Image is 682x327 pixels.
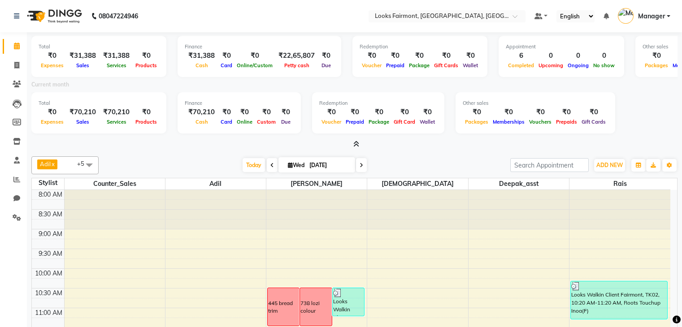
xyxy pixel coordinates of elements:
span: Counter_Sales [65,178,165,189]
div: 738 lozi colour [300,299,331,315]
div: ₹70,210 [100,107,133,117]
span: Online [235,119,255,125]
div: ₹22,65,807 [275,51,318,61]
div: 445 bread trim [268,299,299,315]
div: 11:00 AM [33,308,64,318]
span: Prepaid [384,62,407,69]
span: Sales [74,119,91,125]
div: Looks Walkin Client Fairmont, TK01, 10:30 AM-11:15 AM, Tailor's Premium Shave [333,288,364,316]
span: Cash [193,62,210,69]
span: Package [366,119,391,125]
span: Expenses [39,119,66,125]
div: ₹0 [218,51,235,61]
div: ₹0 [235,107,255,117]
div: ₹31,388 [66,51,100,61]
span: Gift Card [391,119,417,125]
a: x [51,160,55,168]
div: Total [39,43,159,51]
img: Manager [618,8,634,24]
span: Services [104,119,129,125]
div: Finance [185,43,334,51]
span: No show [591,62,617,69]
div: ₹0 [643,51,670,61]
div: Total [39,99,159,107]
span: Vouchers [527,119,554,125]
span: Products [133,119,159,125]
span: Wallet [460,62,480,69]
span: Petty cash [282,62,312,69]
span: Services [104,62,129,69]
span: Gift Cards [432,62,460,69]
span: Deepak_asst [469,178,569,189]
div: ₹0 [491,107,527,117]
div: ₹0 [278,107,294,117]
div: ₹0 [407,51,432,61]
label: Current month [31,81,69,89]
div: Other sales [463,99,608,107]
div: 10:00 AM [33,269,64,278]
div: Appointment [506,43,617,51]
div: ₹70,210 [66,107,100,117]
div: 8:00 AM [37,190,64,199]
div: ₹0 [343,107,366,117]
span: Memberships [491,119,527,125]
span: Sales [74,62,91,69]
div: ₹0 [432,51,460,61]
div: 9:30 AM [37,249,64,258]
span: Prepaids [554,119,579,125]
div: ₹0 [255,107,278,117]
span: Completed [506,62,536,69]
span: Rais [569,178,670,189]
span: Today [243,158,265,172]
div: ₹0 [133,107,159,117]
span: Card [218,62,235,69]
div: ₹0 [218,107,235,117]
span: Wallet [417,119,437,125]
div: ₹0 [463,107,491,117]
span: Due [319,62,333,69]
span: Voucher [319,119,343,125]
img: logo [23,4,84,29]
span: ADD NEW [596,162,623,168]
span: Wed [286,162,307,168]
div: ₹0 [319,107,343,117]
div: Finance [185,99,294,107]
div: ₹0 [391,107,417,117]
div: 8:30 AM [37,210,64,219]
span: [DEMOGRAPHIC_DATA] [367,178,468,189]
span: Upcoming [536,62,565,69]
div: ₹0 [133,51,159,61]
div: ₹0 [235,51,275,61]
span: Manager [638,12,665,21]
div: ₹31,388 [100,51,133,61]
input: Search Appointment [510,158,589,172]
span: Prepaid [343,119,366,125]
div: 0 [591,51,617,61]
b: 08047224946 [99,4,138,29]
div: Redemption [360,43,480,51]
span: Adil [40,160,51,168]
span: Voucher [360,62,384,69]
input: 2025-09-03 [307,159,352,172]
div: ₹0 [527,107,554,117]
div: 0 [565,51,591,61]
div: Looks Walkin Client Fairmont, TK02, 10:20 AM-11:20 AM, Roots Touchup Inoa(F) [571,281,667,319]
span: Ongoing [565,62,591,69]
div: ₹0 [39,107,66,117]
span: Custom [255,119,278,125]
span: Online/Custom [235,62,275,69]
div: ₹0 [318,51,334,61]
div: ₹31,388 [185,51,218,61]
span: Products [133,62,159,69]
div: ₹0 [39,51,66,61]
div: ₹0 [360,51,384,61]
div: 6 [506,51,536,61]
div: ₹0 [417,107,437,117]
div: 10:30 AM [33,288,64,298]
span: Adil [165,178,266,189]
div: ₹70,210 [185,107,218,117]
div: Stylist [32,178,64,188]
span: [PERSON_NAME] [266,178,367,189]
div: ₹0 [579,107,608,117]
span: Cash [193,119,210,125]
